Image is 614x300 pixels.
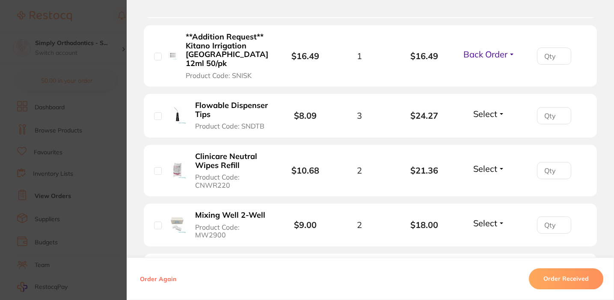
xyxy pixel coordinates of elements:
[461,49,518,60] button: Back Order
[168,161,186,179] img: Clinicare Neutral Wipes Refill
[195,223,268,239] span: Product Code: MW2900
[463,49,507,60] span: Back Order
[537,48,571,65] input: Qty
[392,165,457,175] b: $21.36
[294,110,317,121] b: $8.09
[473,218,497,228] span: Select
[195,173,268,189] span: Product Code: CNWR220
[357,51,362,61] span: 1
[195,211,265,220] b: Mixing Well 2-Well
[193,101,271,131] button: Flowable Dispenser Tips Product Code: SNDTB
[471,108,507,119] button: Select
[473,163,497,174] span: Select
[357,111,362,120] span: 3
[186,72,252,79] span: Product Code: SNISK
[137,275,179,283] button: Order Again
[471,218,507,228] button: Select
[186,33,268,68] b: **Addition Request** Kitano Irrigation [GEOGRAPHIC_DATA] 12ml 50/pk
[537,107,571,124] input: Qty
[357,220,362,230] span: 2
[291,51,319,61] b: $16.49
[392,220,457,230] b: $18.00
[392,111,457,120] b: $24.27
[529,269,603,289] button: Order Received
[168,106,186,124] img: Flowable Dispenser Tips
[195,122,264,130] span: Product Code: SNDTB
[183,32,271,80] button: **Addition Request** Kitano Irrigation [GEOGRAPHIC_DATA] 12ml 50/pk Product Code: SNISK
[291,165,319,176] b: $10.68
[357,165,362,175] span: 2
[193,152,271,189] button: Clinicare Neutral Wipes Refill Product Code: CNWR220
[537,162,571,179] input: Qty
[168,51,177,59] img: **Addition Request** Kitano Irrigation Syringe 12ml 50/pk
[537,216,571,234] input: Qty
[168,215,186,233] img: Mixing Well 2-Well
[294,219,317,230] b: $9.00
[392,51,457,61] b: $16.49
[195,101,268,119] b: Flowable Dispenser Tips
[195,152,268,170] b: Clinicare Neutral Wipes Refill
[473,108,497,119] span: Select
[193,210,271,239] button: Mixing Well 2-Well Product Code: MW2900
[471,163,507,174] button: Select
